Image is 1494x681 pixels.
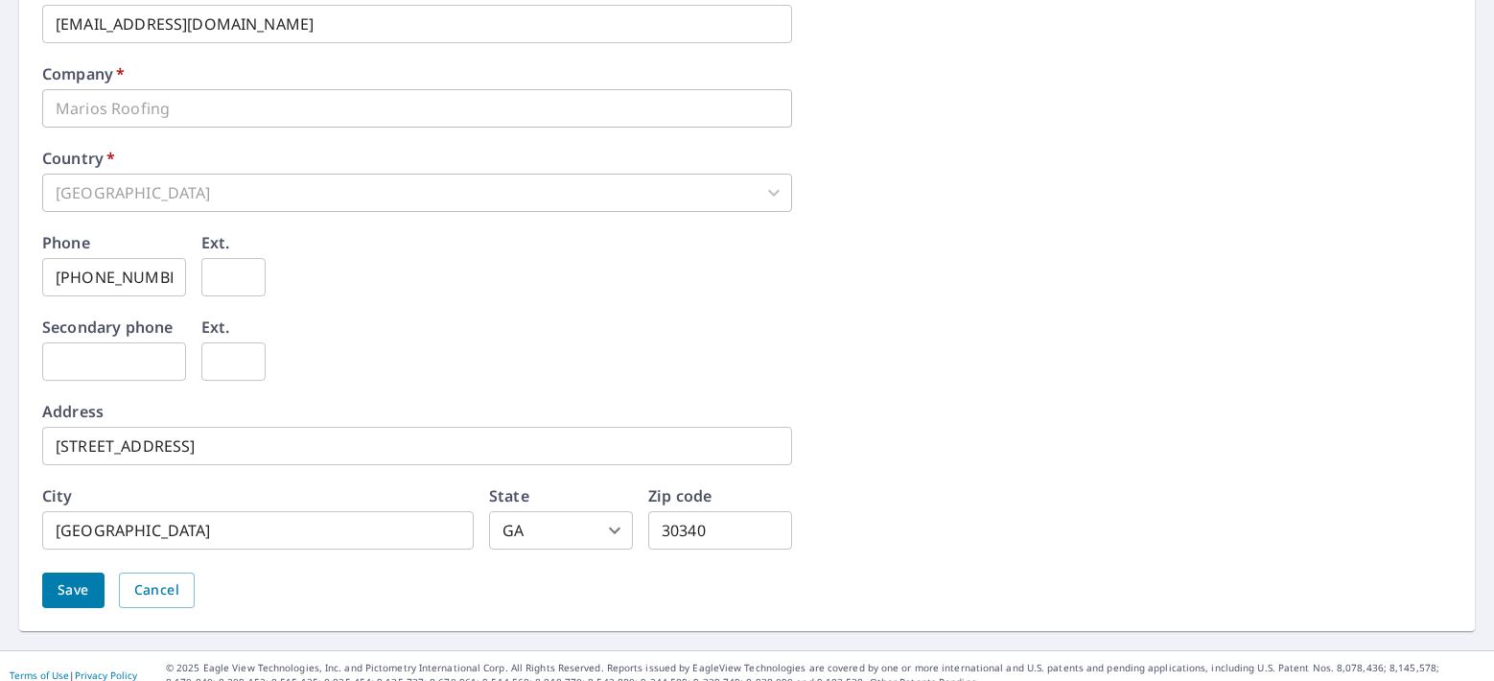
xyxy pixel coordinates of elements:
[58,578,89,602] span: Save
[648,488,712,504] label: Zip code
[42,404,104,419] label: Address
[42,573,105,608] button: Save
[489,488,529,504] label: State
[42,151,115,166] label: Country
[119,573,195,608] button: Cancel
[42,235,90,250] label: Phone
[201,319,230,335] label: Ext.
[134,578,179,602] span: Cancel
[201,235,230,250] label: Ext.
[42,66,125,82] label: Company
[489,511,633,550] div: GA
[42,174,792,212] div: [GEOGRAPHIC_DATA]
[42,488,73,504] label: City
[10,669,137,681] p: |
[42,319,173,335] label: Secondary phone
